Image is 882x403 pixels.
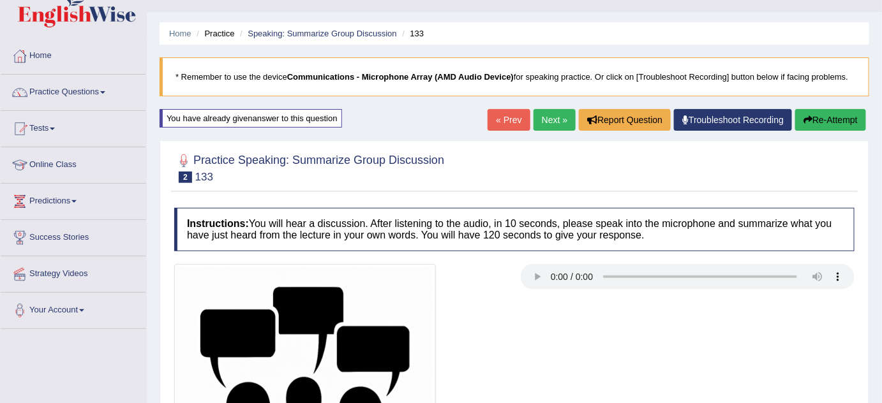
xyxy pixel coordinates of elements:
button: Report Question [579,109,671,131]
li: 133 [399,27,424,40]
a: Practice Questions [1,75,146,106]
span: 2 [179,172,192,183]
blockquote: * Remember to use the device for speaking practice. Or click on [Troubleshoot Recording] button b... [160,57,869,96]
a: Troubleshoot Recording [674,109,792,131]
h4: You will hear a discussion. After listening to the audio, in 10 seconds, please speak into the mi... [174,208,855,251]
a: Speaking: Summarize Group Discussion [248,29,396,38]
b: Instructions: [187,218,249,229]
b: Communications - Microphone Array (AMD Audio Device) [287,72,514,82]
li: Practice [193,27,234,40]
a: Home [169,29,191,38]
div: You have already given answer to this question [160,109,342,128]
a: Strategy Videos [1,256,146,288]
a: Your Account [1,293,146,325]
h2: Practice Speaking: Summarize Group Discussion [174,151,444,183]
a: Tests [1,111,146,143]
a: Home [1,38,146,70]
small: 133 [195,171,213,183]
a: Next » [534,109,576,131]
a: Success Stories [1,220,146,252]
a: Online Class [1,147,146,179]
a: Predictions [1,184,146,216]
button: Re-Attempt [795,109,866,131]
a: « Prev [488,109,530,131]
